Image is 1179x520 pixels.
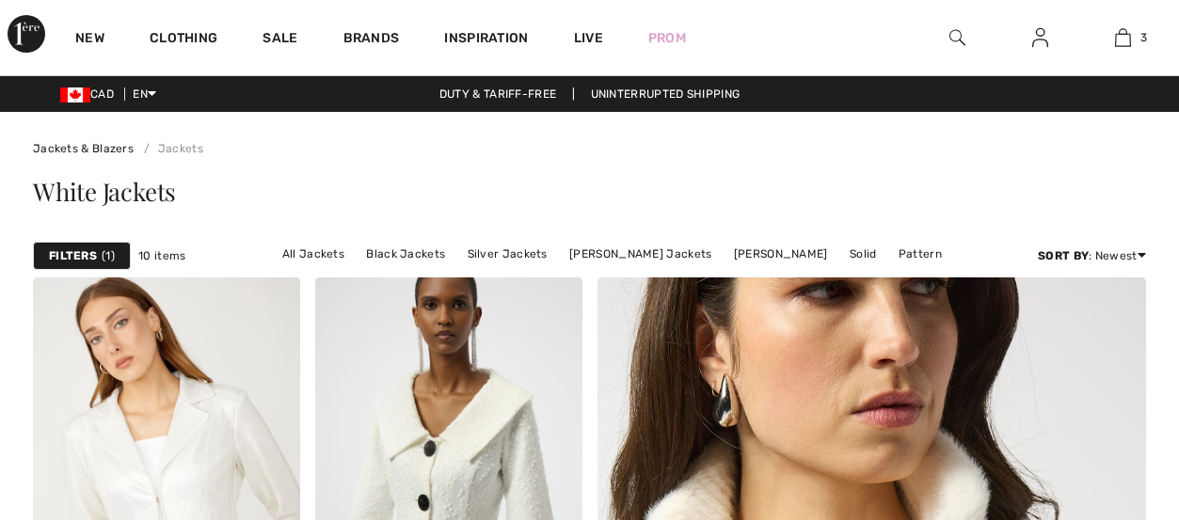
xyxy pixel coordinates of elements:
[1115,26,1131,49] img: My Bag
[343,30,400,50] a: Brands
[1082,26,1163,49] a: 3
[648,28,686,48] a: Prom
[33,175,176,208] span: White Jackets
[102,247,115,264] span: 1
[263,30,297,50] a: Sale
[60,87,90,102] img: Canadian Dollar
[1017,26,1063,50] a: Sign In
[949,26,965,49] img: search the website
[1038,247,1146,264] div: : Newest
[133,87,156,101] span: EN
[1032,26,1048,49] img: My Info
[357,242,454,266] a: Black Jackets
[458,242,557,266] a: Silver Jackets
[75,30,104,50] a: New
[889,242,951,266] a: Pattern
[33,142,134,155] a: Jackets & Blazers
[138,247,185,264] span: 10 items
[49,247,97,264] strong: Filters
[725,242,837,266] a: [PERSON_NAME]
[444,30,528,50] span: Inspiration
[1059,379,1160,426] iframe: Opens a widget where you can find more information
[60,87,121,101] span: CAD
[574,28,603,48] a: Live
[8,15,45,53] img: 1ère Avenue
[1038,249,1089,262] strong: Sort By
[560,242,721,266] a: [PERSON_NAME] Jackets
[136,142,202,155] a: Jackets
[1140,29,1147,46] span: 3
[840,242,886,266] a: Solid
[273,242,354,266] a: All Jackets
[150,30,217,50] a: Clothing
